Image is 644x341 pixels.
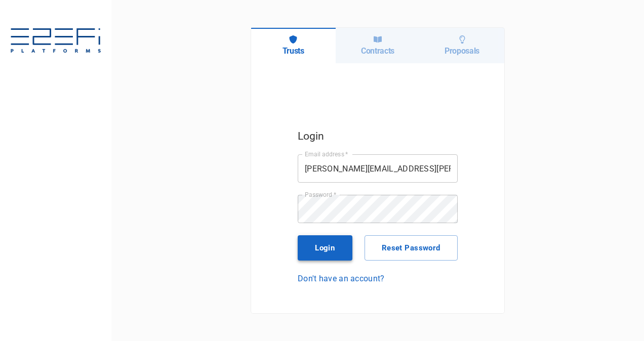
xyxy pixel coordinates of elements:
[365,235,458,261] button: Reset Password
[10,28,101,55] img: svg%3e
[361,46,394,56] h6: Contracts
[445,46,479,56] h6: Proposals
[305,190,336,199] label: Password
[298,127,458,145] h5: Login
[298,273,458,284] a: Don't have an account?
[283,46,304,56] h6: Trusts
[298,235,352,261] button: Login
[305,150,348,158] label: Email address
